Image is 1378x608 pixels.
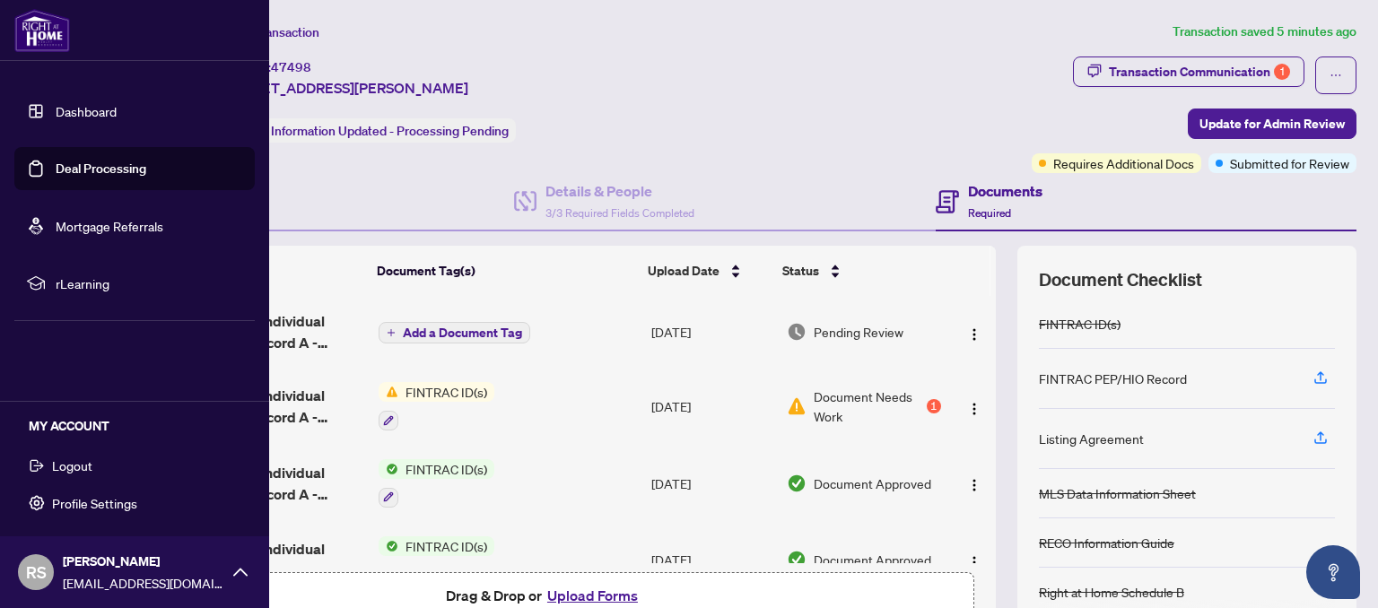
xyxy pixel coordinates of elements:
[960,317,989,346] button: Logo
[967,478,981,492] img: Logo
[222,118,516,143] div: Status:
[379,321,530,344] button: Add a Document Tag
[967,327,981,342] img: Logo
[26,560,47,585] span: RS
[271,123,509,139] span: Information Updated - Processing Pending
[14,450,255,481] button: Logout
[644,296,780,368] td: [DATE]
[1109,57,1290,86] div: Transaction Communication
[1274,64,1290,80] div: 1
[1039,314,1121,334] div: FINTRAC ID(s)
[1188,109,1356,139] button: Update for Admin Review
[1173,22,1356,42] article: Transaction saved 5 minutes ago
[29,416,255,436] h5: MY ACCOUNT
[52,451,92,480] span: Logout
[968,180,1042,202] h4: Documents
[379,459,494,508] button: Status IconFINTRAC ID(s)
[1053,153,1194,173] span: Requires Additional Docs
[814,473,931,493] span: Document Approved
[52,489,137,517] span: Profile Settings
[1199,109,1345,138] span: Update for Admin Review
[379,382,398,402] img: Status Icon
[787,396,807,416] img: Document Status
[775,246,943,296] th: Status
[814,550,931,569] span: Document Approved
[379,382,494,430] button: Status IconFINTRAC ID(s)
[1039,533,1174,552] div: RECO Information Guide
[968,206,1011,220] span: Required
[63,552,224,571] span: [PERSON_NAME]
[56,161,146,177] a: Deal Processing
[782,261,819,281] span: Status
[648,261,720,281] span: Upload Date
[787,550,807,569] img: Document Status
[787,473,807,493] img: Document Status
[387,328,396,337] span: plus
[14,9,70,52] img: logo
[644,522,780,599] td: [DATE]
[641,246,774,296] th: Upload Date
[379,322,530,343] button: Add a Document Tag
[1330,69,1342,82] span: ellipsis
[960,392,989,421] button: Logo
[56,103,117,119] a: Dashboard
[1039,582,1184,602] div: Right at Home Schedule B
[967,402,981,416] img: Logo
[446,584,643,607] span: Drag & Drop or
[56,274,242,293] span: rLearning
[960,545,989,574] button: Logo
[370,246,641,296] th: Document Tag(s)
[403,326,522,339] span: Add a Document Tag
[927,399,941,413] div: 1
[960,469,989,498] button: Logo
[379,536,398,556] img: Status Icon
[63,573,224,593] span: [EMAIL_ADDRESS][DOMAIN_NAME]
[814,387,923,426] span: Document Needs Work
[787,322,807,342] img: Document Status
[967,555,981,569] img: Logo
[398,536,494,556] span: FINTRAC ID(s)
[1230,153,1349,173] span: Submitted for Review
[814,322,903,342] span: Pending Review
[14,488,255,518] button: Profile Settings
[379,459,398,479] img: Status Icon
[644,368,780,445] td: [DATE]
[545,180,694,202] h4: Details & People
[542,584,643,607] button: Upload Forms
[1039,267,1202,292] span: Document Checklist
[56,218,163,234] a: Mortgage Referrals
[1306,545,1360,599] button: Open asap
[271,59,311,75] span: 47498
[379,536,494,585] button: Status IconFINTRAC ID(s)
[398,382,494,402] span: FINTRAC ID(s)
[644,445,780,522] td: [DATE]
[1073,56,1304,87] button: Transaction Communication1
[398,459,494,479] span: FINTRAC ID(s)
[222,77,468,99] span: [STREET_ADDRESS][PERSON_NAME]
[223,24,319,40] span: View Transaction
[545,206,694,220] span: 3/3 Required Fields Completed
[1039,429,1144,448] div: Listing Agreement
[1039,483,1196,503] div: MLS Data Information Sheet
[1039,369,1187,388] div: FINTRAC PEP/HIO Record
